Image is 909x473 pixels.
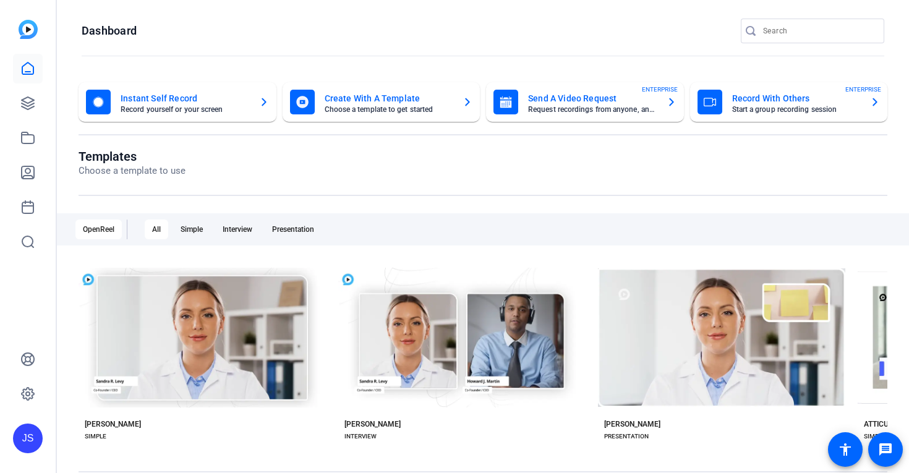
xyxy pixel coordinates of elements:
[215,219,260,239] div: Interview
[79,164,186,178] p: Choose a template to use
[344,419,401,429] div: [PERSON_NAME]
[344,432,377,441] div: INTERVIEW
[283,82,480,122] button: Create With A TemplateChoose a template to get started
[732,106,861,113] mat-card-subtitle: Start a group recording session
[82,23,137,38] h1: Dashboard
[528,91,657,106] mat-card-title: Send A Video Request
[265,219,322,239] div: Presentation
[173,219,210,239] div: Simple
[325,91,453,106] mat-card-title: Create With A Template
[838,442,853,457] mat-icon: accessibility
[13,424,43,453] div: JS
[79,149,186,164] h1: Templates
[121,91,249,106] mat-card-title: Instant Self Record
[85,419,141,429] div: [PERSON_NAME]
[528,106,657,113] mat-card-subtitle: Request recordings from anyone, anywhere
[732,91,861,106] mat-card-title: Record With Others
[604,419,660,429] div: [PERSON_NAME]
[19,20,38,39] img: blue-gradient.svg
[79,82,276,122] button: Instant Self RecordRecord yourself or your screen
[85,432,106,441] div: SIMPLE
[845,85,881,94] span: ENTERPRISE
[121,106,249,113] mat-card-subtitle: Record yourself or your screen
[642,85,678,94] span: ENTERPRISE
[864,432,886,441] div: SIMPLE
[604,432,649,441] div: PRESENTATION
[486,82,684,122] button: Send A Video RequestRequest recordings from anyone, anywhereENTERPRISE
[145,219,168,239] div: All
[325,106,453,113] mat-card-subtitle: Choose a template to get started
[864,419,893,429] div: ATTICUS
[763,23,874,38] input: Search
[690,82,888,122] button: Record With OthersStart a group recording sessionENTERPRISE
[878,442,893,457] mat-icon: message
[75,219,122,239] div: OpenReel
